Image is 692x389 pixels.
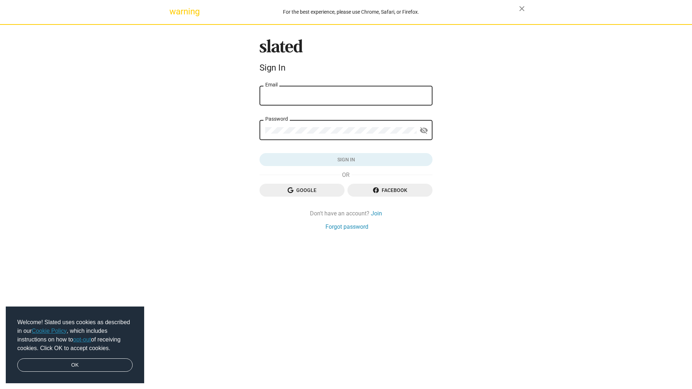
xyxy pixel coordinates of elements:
div: Don't have an account? [259,210,432,217]
a: Cookie Policy [32,328,67,334]
a: Forgot password [325,223,368,231]
a: Join [371,210,382,217]
div: cookieconsent [6,307,144,384]
div: For the best experience, please use Chrome, Safari, or Firefox. [183,7,519,17]
span: Welcome! Slated uses cookies as described in our , which includes instructions on how to of recei... [17,318,133,353]
span: Google [265,184,339,197]
mat-icon: warning [169,7,178,16]
a: dismiss cookie message [17,358,133,372]
button: Google [259,184,345,197]
div: Sign In [259,63,432,73]
button: Show password [417,124,431,138]
span: Facebook [353,184,427,197]
sl-branding: Sign In [259,39,432,76]
button: Facebook [347,184,432,197]
mat-icon: close [518,4,526,13]
mat-icon: visibility_off [420,125,428,136]
a: opt-out [73,336,91,343]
